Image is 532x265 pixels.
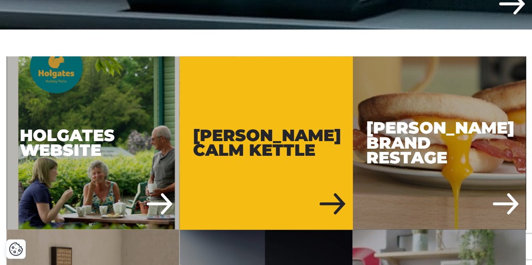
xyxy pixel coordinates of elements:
a: Russell Hobbs Brand Restage [PERSON_NAME] Brand Restage [352,56,526,229]
a: Holgates Website Holgates Website [6,56,180,229]
button: Cookie Settings [9,242,23,256]
a: Russell Hobbs Calm Kettle [PERSON_NAME] Calm Kettle [180,56,353,229]
img: Revisit consent button [9,242,23,256]
div: Holgates Website [6,56,180,229]
div: [PERSON_NAME] Brand Restage [352,56,526,229]
div: [PERSON_NAME] Calm Kettle [180,56,353,229]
